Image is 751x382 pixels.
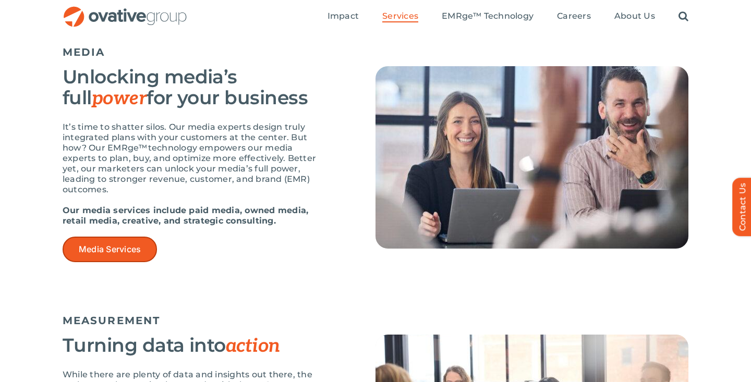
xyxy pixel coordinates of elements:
[79,244,141,254] span: Media Services
[442,11,534,22] a: EMRge™ Technology
[442,11,534,21] span: EMRge™ Technology
[63,314,688,327] h5: MEASUREMENT
[557,11,591,22] a: Careers
[679,11,688,22] a: Search
[92,87,147,110] span: power
[328,11,359,22] a: Impact
[63,237,157,262] a: Media Services
[375,66,688,249] img: Services – Media
[328,11,359,21] span: Impact
[382,11,418,21] span: Services
[226,335,280,358] span: action
[63,122,323,195] p: It’s time to shatter silos. Our media experts design truly integrated plans with your customers a...
[614,11,655,21] span: About Us
[63,46,688,58] h5: MEDIA
[614,11,655,22] a: About Us
[63,205,308,226] strong: Our media services include paid media, owned media, retail media, creative, and strategic consult...
[63,5,188,15] a: OG_Full_horizontal_RGB
[382,11,418,22] a: Services
[63,66,323,109] h3: Unlocking media’s full for your business
[557,11,591,21] span: Careers
[63,335,323,356] h3: Turning data into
